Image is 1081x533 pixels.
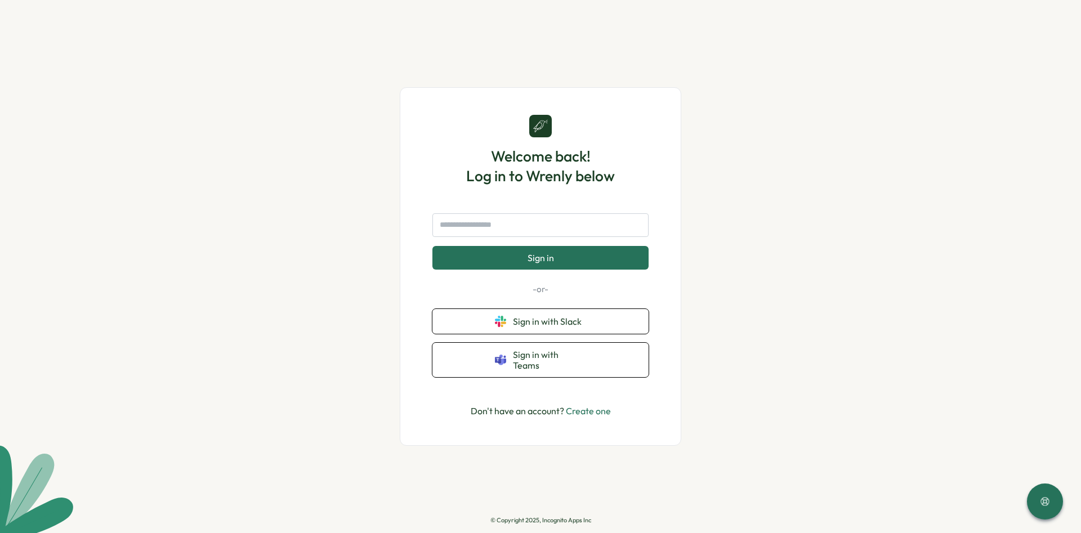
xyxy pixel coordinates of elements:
[471,404,611,418] p: Don't have an account?
[466,146,615,186] h1: Welcome back! Log in to Wrenly below
[432,283,649,295] p: -or-
[528,253,554,263] span: Sign in
[490,517,591,524] p: © Copyright 2025, Incognito Apps Inc
[432,246,649,270] button: Sign in
[432,343,649,377] button: Sign in with Teams
[513,316,586,326] span: Sign in with Slack
[513,350,586,370] span: Sign in with Teams
[432,309,649,334] button: Sign in with Slack
[566,405,611,416] a: Create one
